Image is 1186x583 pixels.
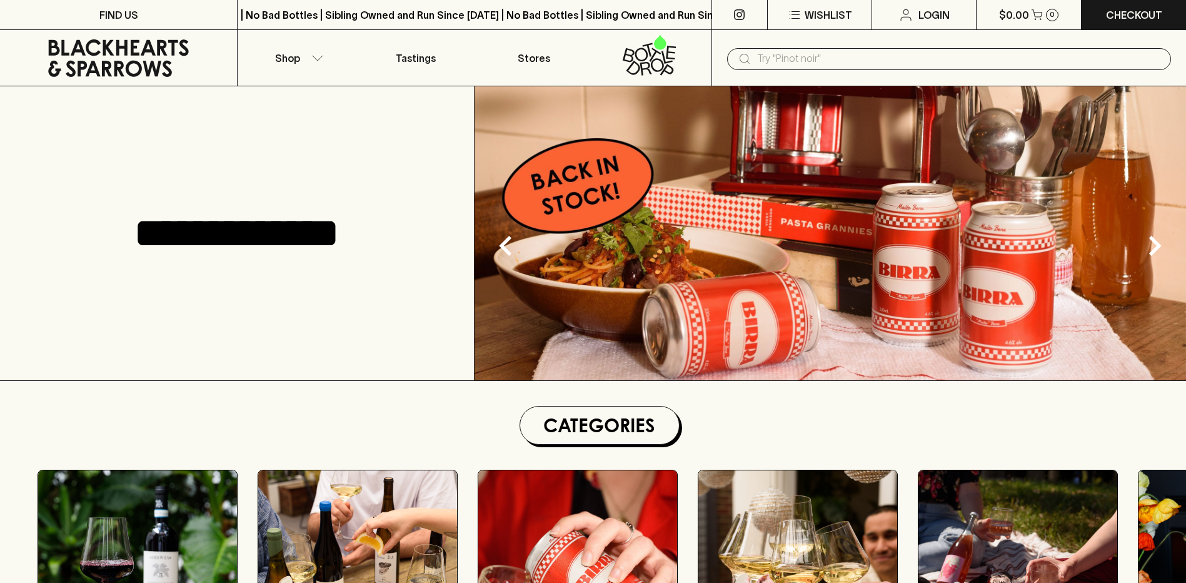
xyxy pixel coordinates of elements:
[757,49,1161,69] input: Try "Pinot noir"
[481,221,531,271] button: Previous
[475,30,593,86] a: Stores
[918,8,950,23] p: Login
[1050,11,1055,18] p: 0
[525,412,674,439] h1: Categories
[275,51,300,66] p: Shop
[396,51,436,66] p: Tastings
[999,8,1029,23] p: $0.00
[99,8,138,23] p: FIND US
[1130,221,1180,271] button: Next
[805,8,852,23] p: Wishlist
[475,86,1186,380] img: optimise
[1106,8,1162,23] p: Checkout
[238,30,356,86] button: Shop
[356,30,475,86] a: Tastings
[518,51,550,66] p: Stores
